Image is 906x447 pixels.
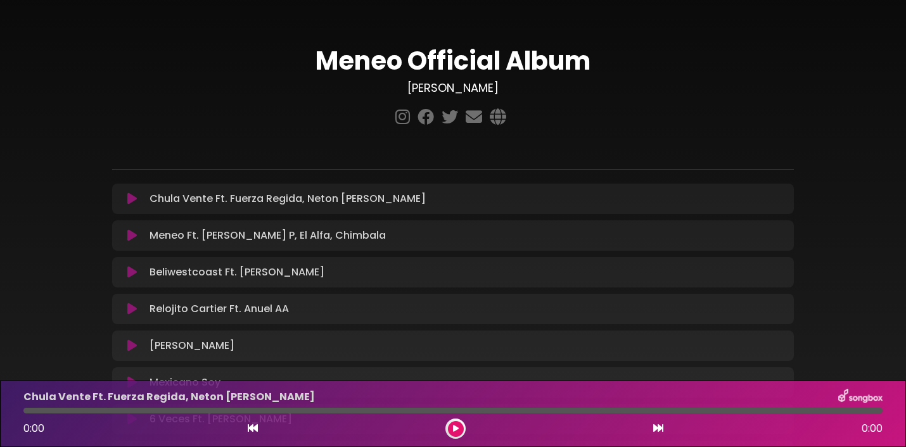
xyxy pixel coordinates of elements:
[150,228,386,243] p: Meneo Ft. [PERSON_NAME] P, El Alfa, Chimbala
[150,375,220,390] p: Mexicano Soy
[150,338,234,353] p: [PERSON_NAME]
[112,81,794,95] h3: [PERSON_NAME]
[23,389,315,405] p: Chula Vente Ft. Fuerza Regida, Neton [PERSON_NAME]
[23,421,44,436] span: 0:00
[150,265,324,280] p: Beliwestcoast Ft. [PERSON_NAME]
[862,421,883,436] span: 0:00
[838,389,883,405] img: songbox-logo-white.png
[150,301,289,317] p: Relojito Cartier Ft. Anuel AA
[150,191,426,206] p: Chula Vente Ft. Fuerza Regida, Neton [PERSON_NAME]
[112,46,794,76] h1: Meneo Official Album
